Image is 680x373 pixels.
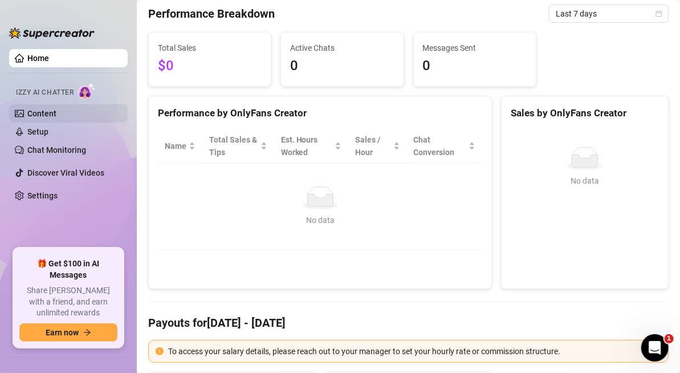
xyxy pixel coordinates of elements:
[19,285,117,319] span: Share [PERSON_NAME] with a friend, and earn unlimited rewards
[556,5,662,22] span: Last 7 days
[156,347,164,355] span: exclamation-circle
[290,42,394,54] span: Active Chats
[655,10,662,17] span: calendar
[355,133,390,159] span: Sales / Hour
[165,140,186,152] span: Name
[515,175,654,187] div: No data
[9,27,95,39] img: logo-BBDzfeDw.svg
[423,42,527,54] span: Messages Sent
[158,42,262,54] span: Total Sales
[423,55,527,77] span: 0
[19,323,117,342] button: Earn nowarrow-right
[209,133,258,159] span: Total Sales & Tips
[27,54,49,63] a: Home
[158,55,262,77] span: $0
[27,145,86,155] a: Chat Monitoring
[511,106,659,121] div: Sales by OnlyFans Creator
[407,129,483,164] th: Chat Conversion
[19,258,117,281] span: 🎁 Get $100 in AI Messages
[16,87,74,98] span: Izzy AI Chatter
[169,214,471,226] div: No data
[78,83,96,99] img: AI Chatter
[27,191,58,200] a: Settings
[414,133,467,159] span: Chat Conversion
[148,315,669,331] h4: Payouts for [DATE] - [DATE]
[83,329,91,336] span: arrow-right
[665,334,674,343] span: 1
[27,168,104,177] a: Discover Viral Videos
[290,55,394,77] span: 0
[27,109,56,118] a: Content
[148,6,275,22] h4: Performance Breakdown
[348,129,406,164] th: Sales / Hour
[158,129,202,164] th: Name
[158,106,482,121] div: Performance by OnlyFans Creator
[46,328,79,337] span: Earn now
[641,334,669,362] iframe: Intercom live chat
[168,345,661,358] div: To access your salary details, please reach out to your manager to set your hourly rate or commis...
[202,129,274,164] th: Total Sales & Tips
[27,127,48,136] a: Setup
[281,133,333,159] div: Est. Hours Worked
